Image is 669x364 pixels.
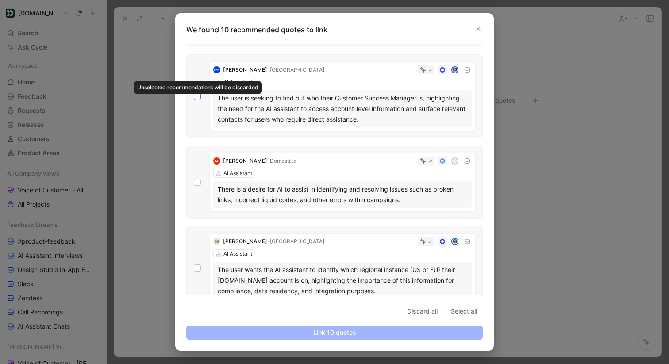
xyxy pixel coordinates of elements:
div: There is a desire for AI to assist in identifying and resolving issues such as broken links, inco... [218,184,467,205]
img: logo [213,157,220,165]
img: logo [213,238,220,245]
span: · [GEOGRAPHIC_DATA] [267,238,324,245]
img: avatar [452,67,458,73]
div: The user is seeking to find out who their Customer Success Manager is, highlighting the need for ... [218,93,467,125]
span: · [GEOGRAPHIC_DATA] [267,66,324,73]
button: Discard all [401,304,443,318]
img: logo [213,66,220,73]
span: Select all [451,306,477,317]
span: [PERSON_NAME] [223,66,267,73]
div: The user wants the AI assistant to identify which regional instance (US or EU) their [DOMAIN_NAME... [218,264,467,296]
span: · Domestika [267,157,296,164]
span: [PERSON_NAME] [223,238,267,245]
span: [PERSON_NAME] [223,157,267,164]
div: L [452,158,458,164]
button: Select all [445,304,483,318]
span: Discard all [407,306,438,317]
p: We found 10 recommended quotes to link [186,24,488,35]
img: avatar [452,239,458,245]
